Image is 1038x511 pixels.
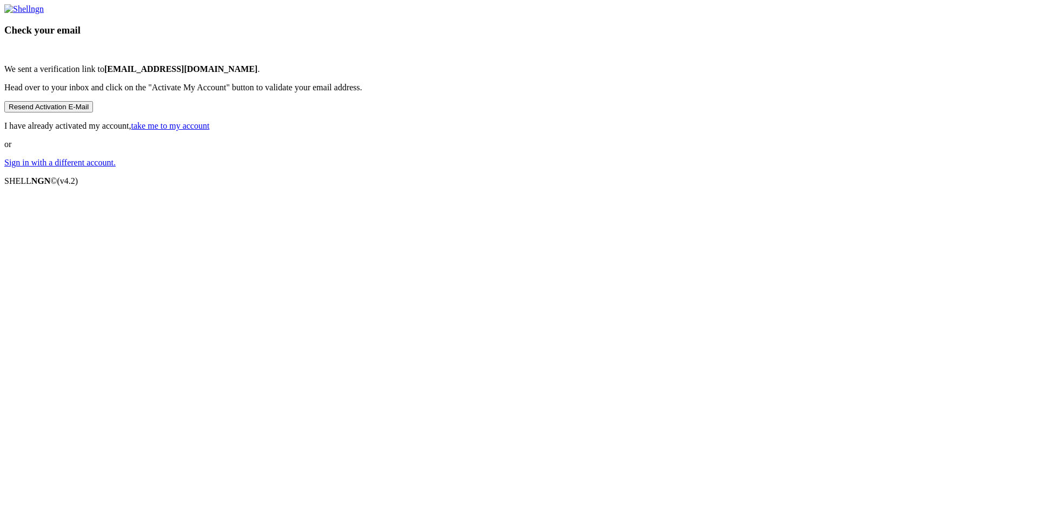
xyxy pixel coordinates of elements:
button: Resend Activation E-Mail [4,101,93,112]
div: or [4,4,1034,168]
p: We sent a verification link to . [4,64,1034,74]
a: Sign in with a different account. [4,158,116,167]
span: SHELL © [4,176,78,185]
h3: Check your email [4,24,1034,36]
p: I have already activated my account, [4,121,1034,131]
a: take me to my account [131,121,210,130]
b: NGN [31,176,51,185]
img: Shellngn [4,4,44,14]
b: [EMAIL_ADDRESS][DOMAIN_NAME] [104,64,258,74]
p: Head over to your inbox and click on the "Activate My Account" button to validate your email addr... [4,83,1034,92]
span: 4.2.0 [57,176,78,185]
